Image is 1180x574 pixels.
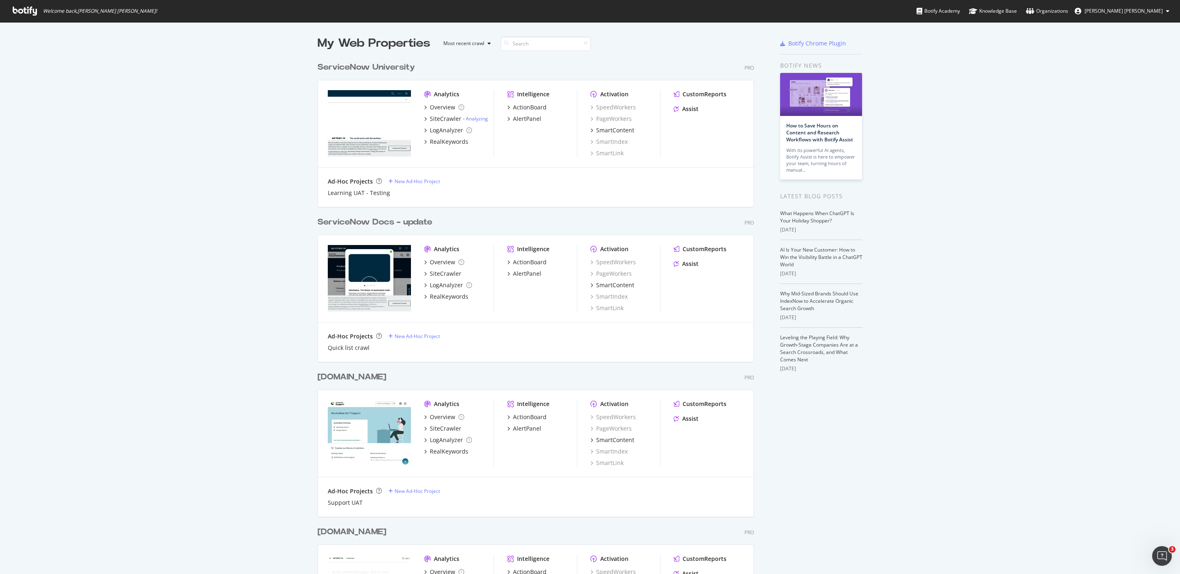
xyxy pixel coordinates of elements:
[788,39,846,48] div: Botify Chrome Plugin
[424,270,461,278] a: SiteCrawler
[318,371,390,383] a: [DOMAIN_NAME]
[674,105,699,113] a: Assist
[434,555,459,563] div: Analytics
[328,499,363,507] a: Support UAT
[430,424,461,433] div: SiteCrawler
[780,192,862,201] div: Latest Blog Posts
[590,258,636,266] a: SpeedWorkers
[1068,5,1176,18] button: [PERSON_NAME] [PERSON_NAME]
[590,126,634,134] a: SmartContent
[590,304,624,312] a: SmartLink
[388,488,440,495] a: New Ad-Hoc Project
[513,424,541,433] div: AlertPanel
[513,258,547,266] div: ActionBoard
[590,270,632,278] a: PageWorkers
[744,374,754,381] div: Pro
[430,281,463,289] div: LogAnalyzer
[507,424,541,433] a: AlertPanel
[328,400,411,466] img: support.servicenow.com
[969,7,1017,15] div: Knowledge Base
[424,424,461,433] a: SiteCrawler
[430,258,455,266] div: Overview
[507,103,547,111] a: ActionBoard
[424,126,472,134] a: LogAnalyzer
[430,413,455,421] div: Overview
[430,436,463,444] div: LogAnalyzer
[1152,546,1172,566] iframe: Intercom live chat
[780,226,862,234] div: [DATE]
[590,459,624,467] div: SmartLink
[395,178,440,185] div: New Ad-Hoc Project
[780,290,858,312] a: Why Mid-Sized Brands Should Use IndexNow to Accelerate Organic Search Growth
[388,178,440,185] a: New Ad-Hoc Project
[596,436,634,444] div: SmartContent
[328,344,370,352] a: Quick list crawl
[780,39,846,48] a: Botify Chrome Plugin
[744,529,754,536] div: Pro
[513,413,547,421] div: ActionBoard
[513,115,541,123] div: AlertPanel
[424,447,468,456] a: RealKeywords
[590,115,632,123] a: PageWorkers
[590,447,628,456] a: SmartIndex
[917,7,960,15] div: Botify Academy
[780,210,854,224] a: What Happens When ChatGPT Is Your Holiday Shopper?
[507,413,547,421] a: ActionBoard
[318,526,386,538] div: [DOMAIN_NAME]
[328,487,373,495] div: Ad-Hoc Projects
[683,400,726,408] div: CustomReports
[430,103,455,111] div: Overview
[328,332,373,340] div: Ad-Hoc Projects
[501,36,591,51] input: Search
[590,413,636,421] div: SpeedWorkers
[780,246,862,268] a: AI Is Your New Customer: How to Win the Visibility Battle in a ChatGPT World
[596,126,634,134] div: SmartContent
[590,149,624,157] div: SmartLink
[744,219,754,226] div: Pro
[318,371,386,383] div: [DOMAIN_NAME]
[517,245,549,253] div: Intelligence
[424,413,464,421] a: Overview
[513,103,547,111] div: ActionBoard
[318,216,436,228] a: ServiceNow Docs - update
[434,90,459,98] div: Analytics
[43,8,157,14] span: Welcome back, [PERSON_NAME] [PERSON_NAME] !
[780,314,862,321] div: [DATE]
[517,400,549,408] div: Intelligence
[395,488,440,495] div: New Ad-Hoc Project
[430,126,463,134] div: LogAnalyzer
[434,245,459,253] div: Analytics
[424,138,468,146] a: RealKeywords
[430,115,461,123] div: SiteCrawler
[674,415,699,423] a: Assist
[590,293,628,301] div: SmartIndex
[328,90,411,157] img: nowlearning.servicenow.com
[744,64,754,71] div: Pro
[517,555,549,563] div: Intelligence
[388,333,440,340] a: New Ad-Hoc Project
[682,260,699,268] div: Assist
[430,270,461,278] div: SiteCrawler
[600,245,629,253] div: Activation
[507,258,547,266] a: ActionBoard
[590,103,636,111] a: SpeedWorkers
[590,436,634,444] a: SmartContent
[590,138,628,146] a: SmartIndex
[683,90,726,98] div: CustomReports
[430,293,468,301] div: RealKeywords
[674,555,726,563] a: CustomReports
[590,281,634,289] a: SmartContent
[424,258,464,266] a: Overview
[328,189,390,197] a: Learning UAT - Testing
[596,281,634,289] div: SmartContent
[1085,7,1163,14] span: Jon Eric Dela Cruz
